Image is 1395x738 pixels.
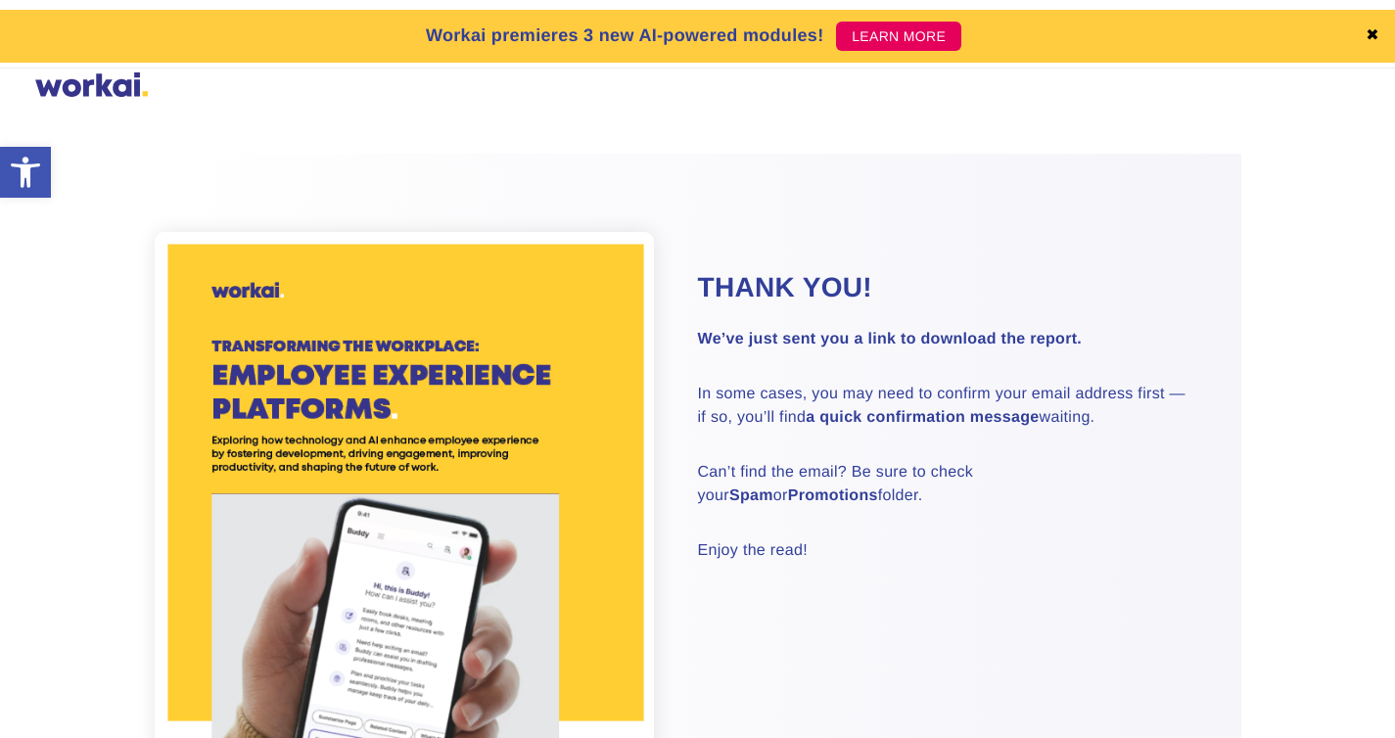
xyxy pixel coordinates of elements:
p: In some cases, you may need to confirm your email address first — if so, you’ll find waiting. [698,383,1192,430]
p: Can’t find the email? Be sure to check your or folder. [698,461,1192,508]
a: LEARN MORE [836,22,961,51]
strong: a quick confirmation message [806,409,1039,426]
p: Workai premieres 3 new AI-powered modules! [426,23,824,49]
p: Enjoy the read! [698,539,1192,563]
strong: Spam [729,487,773,504]
strong: Promotions [788,487,878,504]
strong: We’ve just sent you a link to download the report. [698,331,1083,347]
h2: Thank you! [698,269,1192,306]
a: ✖ [1366,28,1379,44]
